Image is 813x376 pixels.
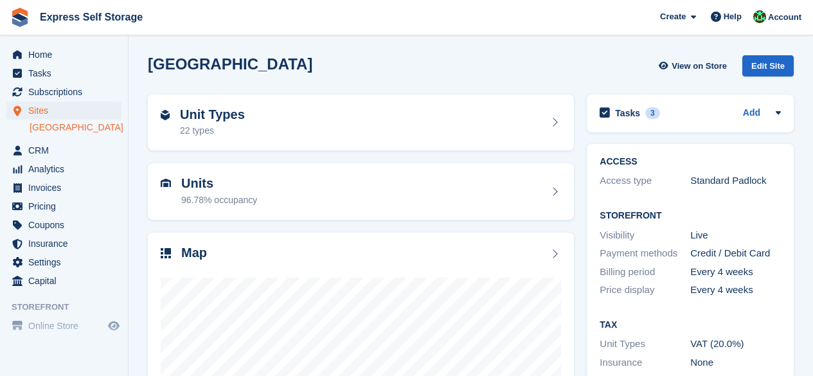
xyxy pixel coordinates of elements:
[600,157,781,167] h2: ACCESS
[181,246,207,260] h2: Map
[6,272,121,290] a: menu
[180,107,245,122] h2: Unit Types
[690,174,781,188] div: Standard Padlock
[742,55,794,82] a: Edit Site
[28,235,105,253] span: Insurance
[724,10,742,23] span: Help
[672,60,727,73] span: View on Store
[28,216,105,234] span: Coupons
[148,55,312,73] h2: [GEOGRAPHIC_DATA]
[742,55,794,76] div: Edit Site
[768,11,801,24] span: Account
[690,337,781,352] div: VAT (20.0%)
[657,55,732,76] a: View on Store
[600,265,690,280] div: Billing period
[6,102,121,120] a: menu
[30,121,121,134] a: [GEOGRAPHIC_DATA]
[35,6,148,28] a: Express Self Storage
[645,107,660,119] div: 3
[600,320,781,330] h2: Tax
[148,163,574,220] a: Units 96.78% occupancy
[615,107,640,119] h2: Tasks
[6,216,121,234] a: menu
[600,228,690,243] div: Visibility
[6,317,121,335] a: menu
[6,253,121,271] a: menu
[6,160,121,178] a: menu
[28,160,105,178] span: Analytics
[600,174,690,188] div: Access type
[690,246,781,261] div: Credit / Debit Card
[161,248,171,258] img: map-icn-33ee37083ee616e46c38cad1a60f524a97daa1e2b2c8c0bc3eb3415660979fc1.svg
[28,46,105,64] span: Home
[28,64,105,82] span: Tasks
[6,235,121,253] a: menu
[28,102,105,120] span: Sites
[161,110,170,120] img: unit-type-icn-2b2737a686de81e16bb02015468b77c625bbabd49415b5ef34ead5e3b44a266d.svg
[28,272,105,290] span: Capital
[660,10,686,23] span: Create
[12,301,128,314] span: Storefront
[6,197,121,215] a: menu
[6,141,121,159] a: menu
[690,283,781,298] div: Every 4 weeks
[180,124,245,138] div: 22 types
[181,176,257,191] h2: Units
[600,337,690,352] div: Unit Types
[28,141,105,159] span: CRM
[690,355,781,370] div: None
[28,179,105,197] span: Invoices
[600,211,781,221] h2: Storefront
[181,193,257,207] div: 96.78% occupancy
[753,10,766,23] img: Shakiyra Davis
[6,83,121,101] a: menu
[10,8,30,27] img: stora-icon-8386f47178a22dfd0bd8f6a31ec36ba5ce8667c1dd55bd0f319d3a0aa187defe.svg
[600,246,690,261] div: Payment methods
[600,283,690,298] div: Price display
[600,355,690,370] div: Insurance
[28,317,105,335] span: Online Store
[161,179,171,188] img: unit-icn-7be61d7bf1b0ce9d3e12c5938cc71ed9869f7b940bace4675aadf7bd6d80202e.svg
[106,318,121,334] a: Preview store
[690,228,781,243] div: Live
[28,253,105,271] span: Settings
[28,197,105,215] span: Pricing
[148,94,574,151] a: Unit Types 22 types
[28,83,105,101] span: Subscriptions
[6,64,121,82] a: menu
[743,106,760,121] a: Add
[6,179,121,197] a: menu
[6,46,121,64] a: menu
[690,265,781,280] div: Every 4 weeks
